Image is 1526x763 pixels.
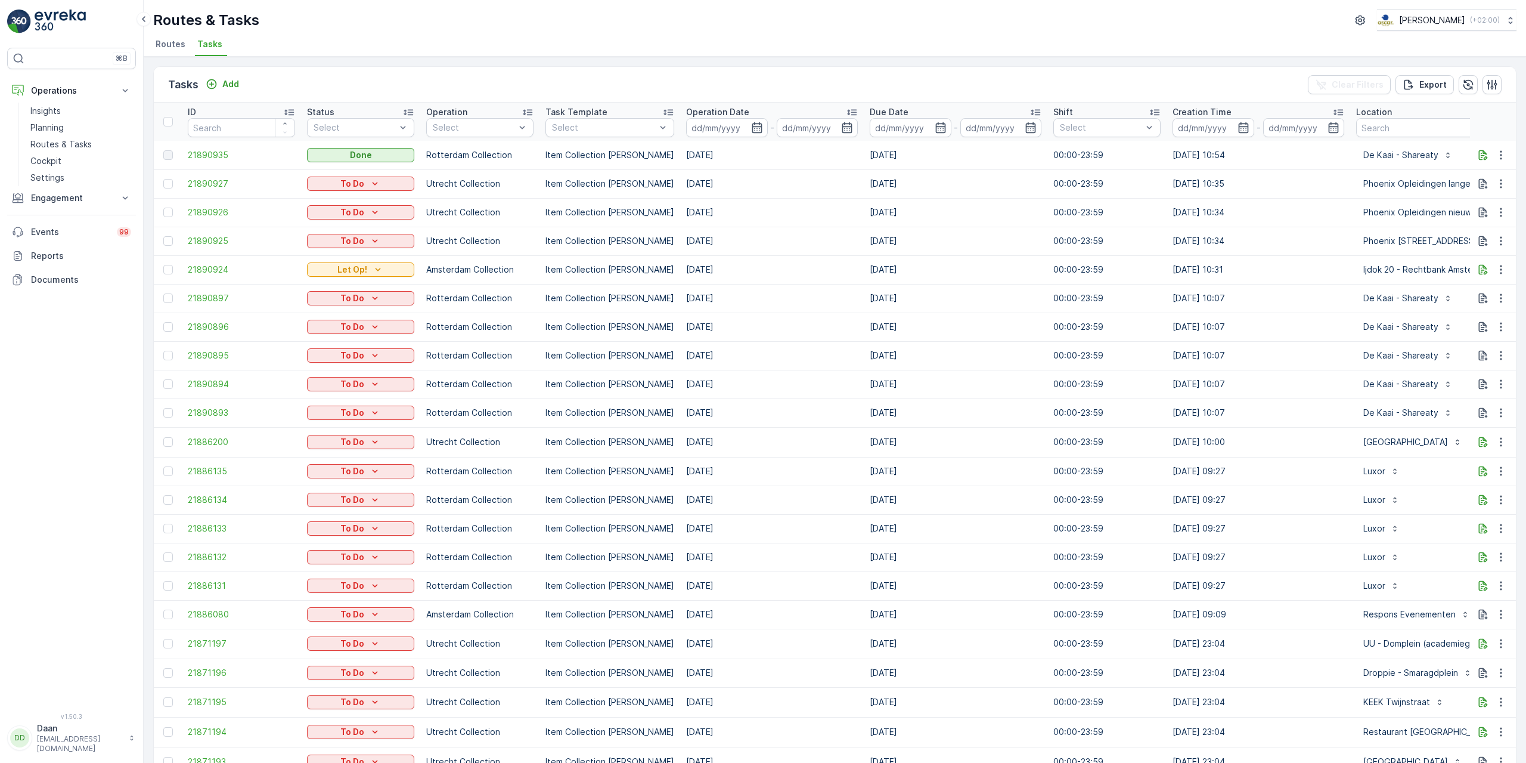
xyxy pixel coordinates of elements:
span: 21890935 [188,149,295,161]
div: Toggle Row Selected [163,351,173,360]
p: Luxor [1363,580,1385,592]
span: 21871197 [188,638,295,650]
button: UU - Domplein (academiegebouw) [1356,634,1522,653]
p: To Do [340,726,364,738]
div: Toggle Row Selected [163,236,173,246]
a: 21886200 [188,436,295,448]
p: Item Collection [PERSON_NAME] [545,149,674,161]
p: De Kaai - Shareaty [1363,292,1438,304]
div: Toggle Row Selected [163,437,173,447]
a: 21890925 [188,235,295,247]
a: Cockpit [26,153,136,169]
span: 21890927 [188,178,295,190]
td: [DATE] [680,659,864,687]
a: 21886132 [188,551,295,563]
td: [DATE] [864,284,1047,313]
button: Luxor [1356,462,1407,481]
td: [DATE] [864,486,1047,514]
span: 21886133 [188,523,295,535]
p: De Kaai - Shareaty [1363,407,1438,419]
p: - [770,121,774,135]
p: ID [188,106,196,118]
p: 00:00-23:59 [1053,178,1161,190]
a: Routes & Tasks [26,136,136,153]
p: De Kaai - Shareaty [1363,378,1438,390]
p: Select [314,122,396,134]
td: [DATE] 23:04 [1167,629,1350,659]
td: [DATE] 09:27 [1167,572,1350,600]
div: Toggle Row Selected [163,727,173,737]
div: Toggle Row Selected [163,150,173,160]
td: [DATE] [680,141,864,169]
p: Operation [426,106,467,118]
p: To Do [340,696,364,708]
button: To Do [307,550,414,564]
button: To Do [307,234,414,248]
div: Toggle Row Selected [163,179,173,189]
td: [DATE] 23:04 [1167,717,1350,747]
a: 21890897 [188,292,295,304]
p: Phoenix Opleidingen nieuwe gracht 16 [1363,206,1518,218]
p: Respons Evenementen [1363,608,1456,620]
div: Toggle Row Selected [163,322,173,332]
button: To Do [307,320,414,334]
button: Engagement [7,186,136,210]
td: [DATE] [680,629,864,659]
p: Rotterdam Collection [426,149,534,161]
a: Documents [7,268,136,292]
p: To Do [340,350,364,362]
p: Add [222,78,239,90]
td: [DATE] 10:31 [1167,255,1350,284]
td: [DATE] [864,341,1047,370]
td: [DATE] [680,169,864,198]
td: [DATE] 09:27 [1167,457,1350,486]
td: [DATE] [680,687,864,717]
p: Daan [37,722,123,734]
p: To Do [340,638,364,650]
td: [DATE] [680,427,864,457]
input: dd/mm/yyyy [1173,118,1254,137]
div: Toggle Row Selected [163,208,173,217]
button: To Do [307,521,414,536]
p: To Do [340,667,364,679]
p: [PERSON_NAME] [1399,14,1465,26]
p: Luxor [1363,523,1385,535]
button: Ijdok 20 - Rechtbank Amsterdam [1356,260,1514,279]
td: [DATE] [864,543,1047,572]
button: Export [1395,75,1454,94]
p: 00:00-23:59 [1053,206,1161,218]
button: To Do [307,464,414,478]
button: To Do [307,291,414,305]
a: 21871195 [188,696,295,708]
p: To Do [340,378,364,390]
div: Toggle Row Selected [163,639,173,648]
td: [DATE] [864,717,1047,747]
p: To Do [340,292,364,304]
button: To Do [307,205,414,220]
td: [DATE] [864,457,1047,486]
a: 21886135 [188,465,295,477]
td: [DATE] [680,457,864,486]
p: Clear Filters [1332,79,1384,91]
button: Luxor [1356,548,1407,567]
span: 21890894 [188,378,295,390]
p: Events [31,226,110,238]
p: Select [433,122,515,134]
button: To Do [307,377,414,391]
span: 21890893 [188,407,295,419]
span: Routes [156,38,185,50]
p: Restaurant [GEOGRAPHIC_DATA] [1363,726,1494,738]
p: 00:00-23:59 [1053,235,1161,247]
a: 21886134 [188,494,295,506]
button: Done [307,148,414,162]
td: [DATE] 09:27 [1167,543,1350,572]
td: [DATE] [864,514,1047,543]
button: To Do [307,406,414,420]
td: [DATE] [680,198,864,227]
p: To Do [340,580,364,592]
td: [DATE] [864,169,1047,198]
